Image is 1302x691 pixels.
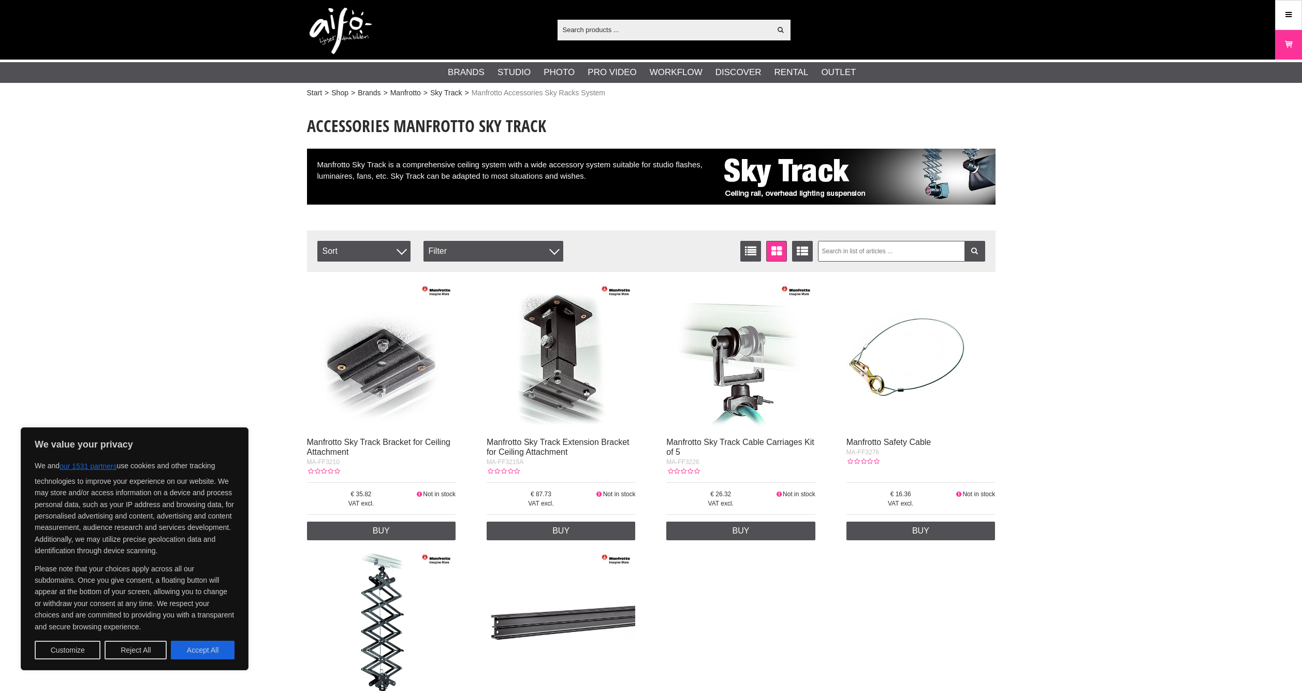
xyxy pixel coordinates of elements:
[307,458,340,466] span: MA-FF3210
[846,438,931,447] a: Manfrotto Safety Cable
[307,88,323,98] a: Start
[666,458,699,466] span: MA-FF3226
[766,241,787,262] a: Window
[846,449,879,456] span: MA-FF3276
[783,491,815,498] span: Not in stock
[666,467,699,476] div: Customer rating: 0
[846,490,955,499] span: 16.36
[416,491,423,498] i: Not in stock
[846,282,996,431] img: Manfrotto Safety Cable
[666,438,814,456] a: Manfrotto Sky Track Cable Carriages Kit of 5
[821,66,856,79] a: Outlet
[60,457,117,476] button: our 1531 partners
[384,88,388,98] span: >
[558,22,771,37] input: Search products ...
[487,282,636,431] img: Manfrotto Sky Track Extension Bracket for Ceiling Attachment
[964,241,985,262] a: Filter
[35,563,235,632] p: Please note that your choices apply across all our subdomains. Once you give consent, a floating ...
[307,282,456,431] img: Manfrotto Sky Track Bracket for Ceiling Attachment
[430,88,462,98] a: Sky Track
[331,88,348,98] a: Shop
[310,8,372,54] img: logo.png
[472,88,605,98] span: Manfrotto Accessories Sky Racks System
[317,241,411,262] span: Sort
[358,88,381,98] a: Brands
[423,88,428,98] span: >
[666,499,775,508] span: VAT excl.
[792,241,813,262] a: Extended list
[448,66,485,79] a: Brands
[307,149,996,205] div: Manfrotto Sky Track is a comprehensive ceiling system with a wide accessory system suitable for s...
[666,490,775,499] span: 26.32
[955,491,963,498] i: Not in stock
[307,499,416,508] span: VAT excl.
[487,438,630,456] a: Manfrotto Sky Track Extension Bracket for Ceiling Attachment
[487,499,595,508] span: VAT excl.
[544,66,575,79] a: Photo
[307,438,450,456] a: Manfrotto Sky Track Bracket for Ceiling Attachment
[35,457,235,557] p: We and use cookies and other tracking technologies to improve your experience on our website. We ...
[307,467,340,476] div: Customer rating: 0
[498,66,531,79] a: Studio
[715,66,762,79] a: Discover
[35,438,235,451] p: We value your privacy
[774,66,809,79] a: Rental
[35,641,100,659] button: Customize
[818,241,985,262] input: Search in list of articles ...
[487,522,636,540] a: Buy
[846,499,955,508] span: VAT excl.
[351,88,355,98] span: >
[423,241,563,262] div: Filter
[487,490,595,499] span: 87.73
[465,88,469,98] span: >
[666,522,815,540] a: Buy
[21,427,248,670] div: We value your privacy
[307,114,996,137] h1: Accessories Manfrotto Sky Track
[307,522,456,540] a: Buy
[390,88,421,98] a: Manfrotto
[603,491,636,498] span: Not in stock
[171,641,235,659] button: Accept All
[666,282,815,431] img: Manfrotto Sky Track Cable Carriages Kit of 5
[595,491,603,498] i: Not in stock
[740,241,761,262] a: List
[716,149,996,205] img: Manfrotto Sky Track Top System
[423,491,456,498] span: Not in stock
[962,491,995,498] span: Not in stock
[775,491,783,498] i: Not in stock
[650,66,703,79] a: Workflow
[487,467,520,476] div: Customer rating: 0
[588,66,636,79] a: Pro Video
[105,641,167,659] button: Reject All
[487,458,523,466] span: MA-FF3215A
[325,88,329,98] span: >
[307,490,416,499] span: 35.82
[846,457,880,466] div: Customer rating: 0
[846,522,996,540] a: Buy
